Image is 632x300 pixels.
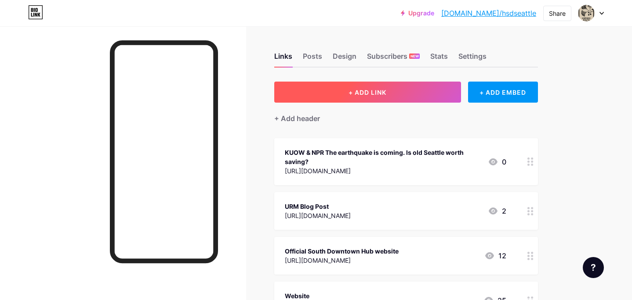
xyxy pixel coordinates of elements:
[333,51,356,67] div: Design
[274,82,461,103] button: + ADD LINK
[349,89,386,96] span: + ADD LINK
[410,54,419,59] span: NEW
[367,51,420,67] div: Subscribers
[285,148,481,166] div: KUOW & NPR The earthquake is coming. Is old Seattle worth saving?
[578,5,595,21] img: hsdseattle
[488,206,506,216] div: 2
[488,157,506,167] div: 0
[458,51,487,67] div: Settings
[441,8,536,18] a: [DOMAIN_NAME]/hsdseattle
[285,211,351,220] div: [URL][DOMAIN_NAME]
[285,202,351,211] div: URM Blog Post
[484,250,506,261] div: 12
[274,51,292,67] div: Links
[285,166,481,175] div: [URL][DOMAIN_NAME]
[303,51,322,67] div: Posts
[401,10,434,17] a: Upgrade
[274,113,320,124] div: + Add header
[285,256,399,265] div: [URL][DOMAIN_NAME]
[468,82,538,103] div: + ADD EMBED
[430,51,448,67] div: Stats
[285,246,399,256] div: Official South Downtown Hub website
[549,9,566,18] div: Share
